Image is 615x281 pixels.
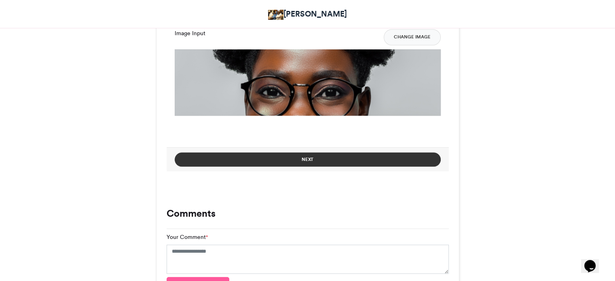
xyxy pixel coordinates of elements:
button: Change Image [384,29,441,45]
iframe: chat widget [581,249,607,273]
label: Image Input [175,29,205,38]
a: [PERSON_NAME] [268,8,347,20]
h3: Comments [167,209,449,218]
button: Next [175,152,441,167]
label: Your Comment [167,233,208,241]
img: Lydia Praise [268,10,283,20]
